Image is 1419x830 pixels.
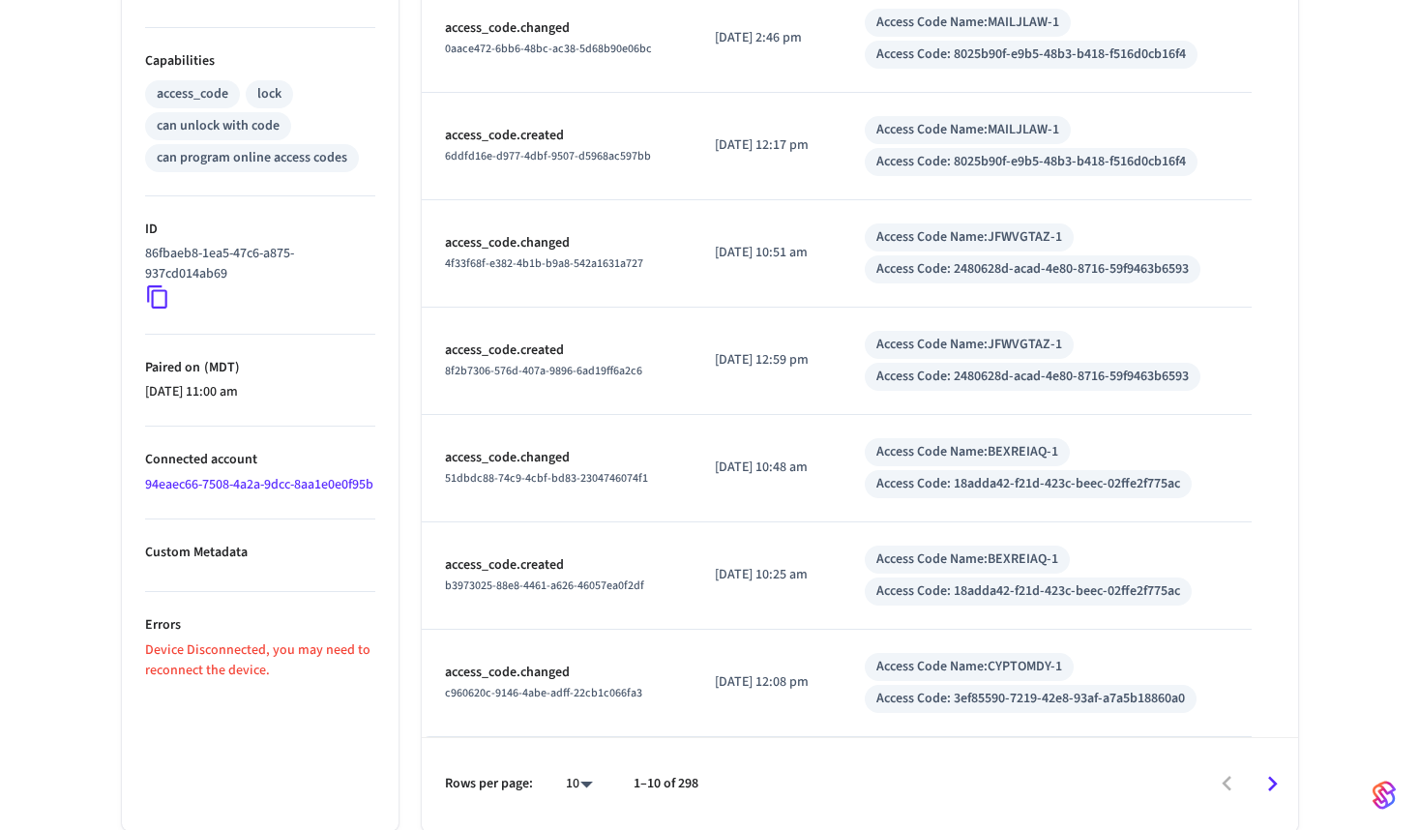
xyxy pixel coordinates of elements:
[876,474,1180,494] div: Access Code: 18adda42-f21d-423c-beec-02ffe2f775ac
[876,581,1180,602] div: Access Code: 18adda42-f21d-423c-beec-02ffe2f775ac
[876,120,1059,140] div: Access Code Name: MAILJLAW-1
[145,450,375,470] p: Connected account
[445,148,651,164] span: 6ddfd16e-d977-4dbf-9507-d5968ac597bb
[445,363,642,379] span: 8f2b7306-576d-407a-9896-6ad19ff6a2c6
[445,470,648,487] span: 51dbdc88-74c9-4cbf-bd83-2304746074f1
[876,227,1062,248] div: Access Code Name: JFWVGTAZ-1
[145,543,375,563] p: Custom Metadata
[876,657,1062,677] div: Access Code Name: CYPTOMDY-1
[876,335,1062,355] div: Access Code Name: JFWVGTAZ-1
[145,358,375,378] p: Paired on
[715,350,818,371] p: [DATE] 12:59 pm
[876,259,1189,280] div: Access Code: 2480628d-acad-4e80-8716-59f9463b6593
[715,672,818,693] p: [DATE] 12:08 pm
[445,685,642,701] span: c960620c-9146-4abe-adff-22cb1c066fa3
[715,28,818,48] p: [DATE] 2:46 pm
[556,770,603,798] div: 10
[445,555,669,576] p: access_code.created
[445,255,643,272] span: 4f33f68f-e382-4b1b-b9a8-542a1631a727
[715,243,818,263] p: [DATE] 10:51 am
[157,116,280,136] div: can unlock with code
[876,367,1189,387] div: Access Code: 2480628d-acad-4e80-8716-59f9463b6593
[445,126,669,146] p: access_code.created
[145,640,375,681] p: Device Disconnected, you may need to reconnect the device.
[876,689,1185,709] div: Access Code: 3ef85590-7219-42e8-93af-a7a5b18860a0
[876,44,1186,65] div: Access Code: 8025b90f-e9b5-48b3-b418-f516d0cb16f4
[445,41,652,57] span: 0aace472-6bb6-48bc-ac38-5d68b90e06bc
[445,578,644,594] span: b3973025-88e8-4461-a626-46057ea0f2df
[257,84,281,104] div: lock
[876,152,1186,172] div: Access Code: 8025b90f-e9b5-48b3-b418-f516d0cb16f4
[1250,761,1295,807] button: Go to next page
[876,442,1058,462] div: Access Code Name: BEXREIAQ-1
[445,774,533,794] p: Rows per page:
[445,341,669,361] p: access_code.created
[634,774,698,794] p: 1–10 of 298
[445,18,669,39] p: access_code.changed
[157,84,228,104] div: access_code
[715,565,818,585] p: [DATE] 10:25 am
[1373,780,1396,811] img: SeamLogoGradient.69752ec5.svg
[445,233,669,253] p: access_code.changed
[200,358,240,377] span: ( MDT )
[876,549,1058,570] div: Access Code Name: BEXREIAQ-1
[445,663,669,683] p: access_code.changed
[145,382,375,402] p: [DATE] 11:00 am
[876,13,1059,33] div: Access Code Name: MAILJLAW-1
[145,51,375,72] p: Capabilities
[145,615,375,636] p: Errors
[715,135,818,156] p: [DATE] 12:17 pm
[145,244,368,284] p: 86fbaeb8-1ea5-47c6-a875-937cd014ab69
[157,148,347,168] div: can program online access codes
[145,475,373,494] a: 94eaec66-7508-4a2a-9dcc-8aa1e0e0f95b
[145,220,375,240] p: ID
[445,448,669,468] p: access_code.changed
[715,458,818,478] p: [DATE] 10:48 am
